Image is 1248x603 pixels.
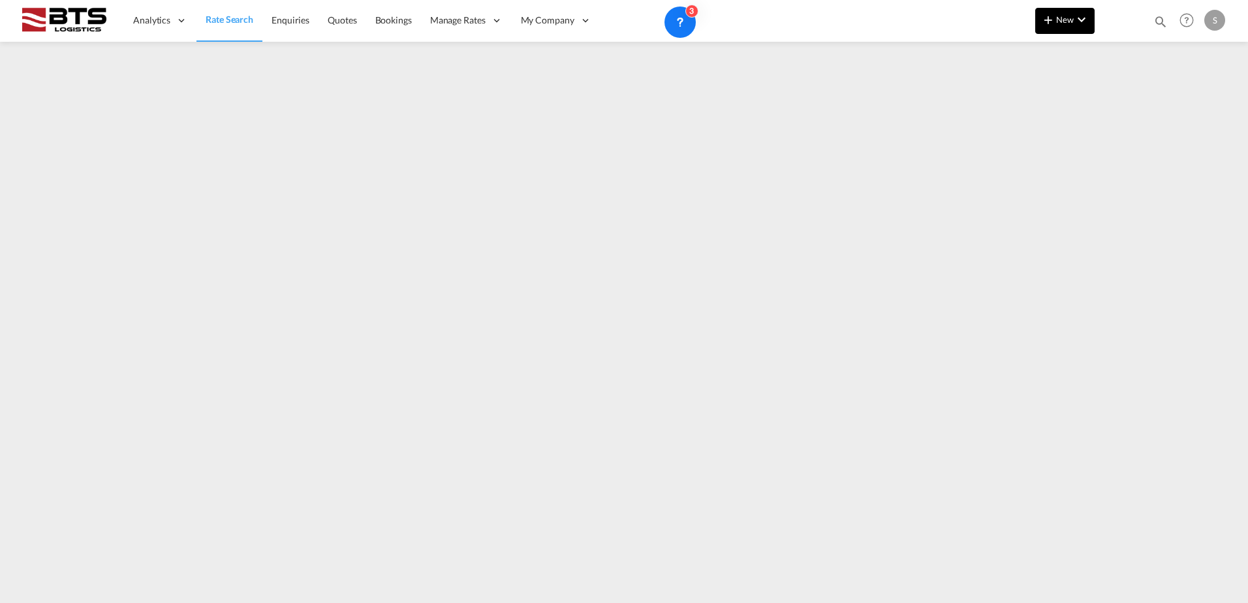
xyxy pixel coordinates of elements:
md-icon: icon-plus 400-fg [1040,12,1056,27]
span: Manage Rates [430,14,486,27]
div: S [1204,10,1225,31]
span: Rate Search [206,14,253,25]
span: Quotes [328,14,356,25]
span: Analytics [133,14,170,27]
md-icon: icon-chevron-down [1074,12,1089,27]
div: icon-magnify [1153,14,1168,34]
md-icon: icon-magnify [1153,14,1168,29]
div: Help [1176,9,1204,33]
span: Enquiries [272,14,309,25]
span: My Company [521,14,574,27]
button: icon-plus 400-fgNewicon-chevron-down [1035,8,1095,34]
span: New [1040,14,1089,25]
img: cdcc71d0be7811ed9adfbf939d2aa0e8.png [20,6,108,35]
span: Bookings [375,14,412,25]
span: Help [1176,9,1198,31]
